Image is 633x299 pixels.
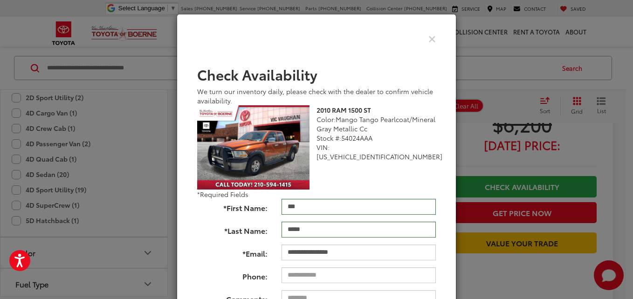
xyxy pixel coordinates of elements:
label: Phone: [190,267,275,282]
span: *Required Fields [197,190,248,199]
span: Stock #: [316,133,341,143]
button: Close [428,34,436,43]
label: *Email: [190,245,275,259]
span: Mango Tango Pearlcoat/Mineral Gray Metallic Cc [316,115,435,133]
label: *First Name: [190,199,275,213]
div: We turn our inventory daily, please check with the dealer to confirm vehicle availability. [197,87,436,105]
img: 2010 RAM 1500 ST [197,105,310,190]
b: 2010 RAM 1500 ST [316,105,371,115]
label: *Last Name: [190,222,275,236]
h2: Check Availability [197,67,436,82]
span: Color: [316,115,336,124]
span: 54024AAA [341,133,372,143]
span: [US_VEHICLE_IDENTIFICATION_NUMBER] [316,152,442,161]
span: VIN: [316,143,330,152]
